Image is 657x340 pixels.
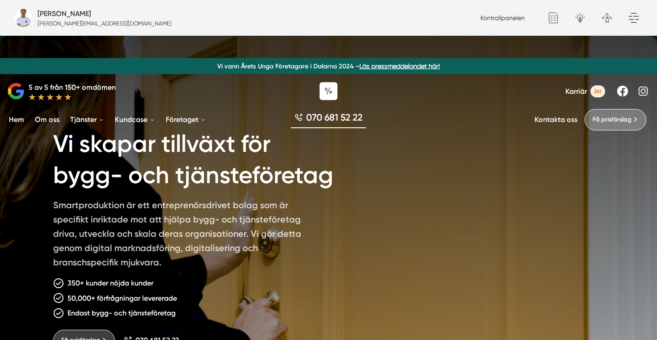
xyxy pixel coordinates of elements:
span: Få prisförslag [593,115,632,125]
a: Kontakta oss [535,115,577,124]
h1: Vi skapar tillväxt för bygg- och tjänsteföretag [53,118,366,198]
p: Smartproduktion är ett entreprenörsdrivet bolag som är specifikt inriktade mot att hjälpa bygg- o... [53,198,311,273]
p: Vi vann Årets Unga Företagare i Dalarna 2024 – [4,62,653,71]
p: 350+ kunder nöjda kunder [67,277,153,289]
p: Endast bygg- och tjänsteföretag [67,307,176,319]
a: Läs pressmeddelandet här! [359,63,440,70]
p: 50,000+ förfrågningar levererade [67,293,177,304]
h5: Administratör [38,8,91,19]
a: Karriär 2st [565,85,605,97]
a: Tjänster [68,108,106,131]
p: 5 av 5 från 150+ omdömen [29,82,116,93]
span: 2st [590,85,605,97]
p: [PERSON_NAME][EMAIL_ADDRESS][DOMAIN_NAME] [38,19,172,28]
span: 070 681 52 22 [306,111,362,124]
a: 070 681 52 22 [291,111,366,128]
span: Karriär [565,87,587,96]
img: foretagsbild-pa-smartproduktion-en-webbyraer-i-dalarnas-lan.png [14,9,32,27]
a: Hem [7,108,26,131]
a: Få prisförslag [585,109,646,130]
a: Kontrollpanelen [480,14,525,21]
a: Kundcase [113,108,157,131]
a: Om oss [33,108,61,131]
a: Företaget [164,108,208,131]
